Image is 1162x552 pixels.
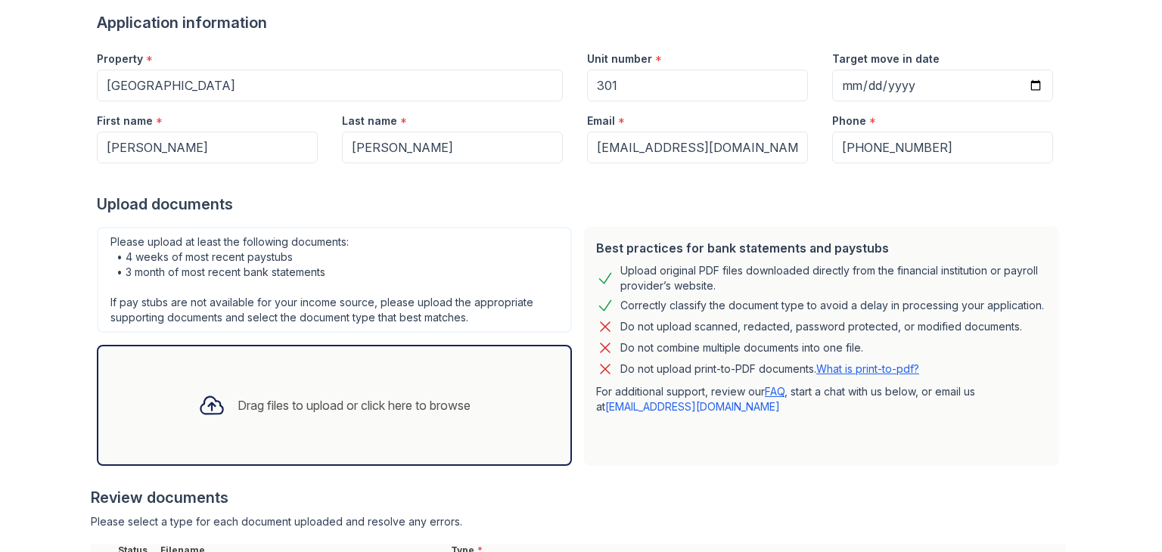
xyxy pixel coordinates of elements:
label: Property [97,51,143,67]
div: Review documents [91,487,1065,508]
label: Unit number [587,51,652,67]
div: Please select a type for each document uploaded and resolve any errors. [91,514,1065,529]
div: Upload original PDF files downloaded directly from the financial institution or payroll provider’... [620,263,1047,293]
a: What is print-to-pdf? [816,362,919,375]
label: First name [97,113,153,129]
p: Do not upload print-to-PDF documents. [620,361,919,377]
label: Target move in date [832,51,940,67]
a: FAQ [765,385,785,398]
div: Upload documents [97,194,1065,215]
label: Email [587,113,615,129]
div: Best practices for bank statements and paystubs [596,239,1047,257]
div: Application information [97,12,1065,33]
label: Last name [342,113,397,129]
div: Correctly classify the document type to avoid a delay in processing your application. [620,296,1044,315]
div: Drag files to upload or click here to browse [238,396,471,414]
div: Please upload at least the following documents: • 4 weeks of most recent paystubs • 3 month of mo... [97,227,572,333]
p: For additional support, review our , start a chat with us below, or email us at [596,384,1047,414]
div: Do not upload scanned, redacted, password protected, or modified documents. [620,318,1022,336]
div: Do not combine multiple documents into one file. [620,339,863,357]
a: [EMAIL_ADDRESS][DOMAIN_NAME] [605,400,780,413]
label: Phone [832,113,866,129]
